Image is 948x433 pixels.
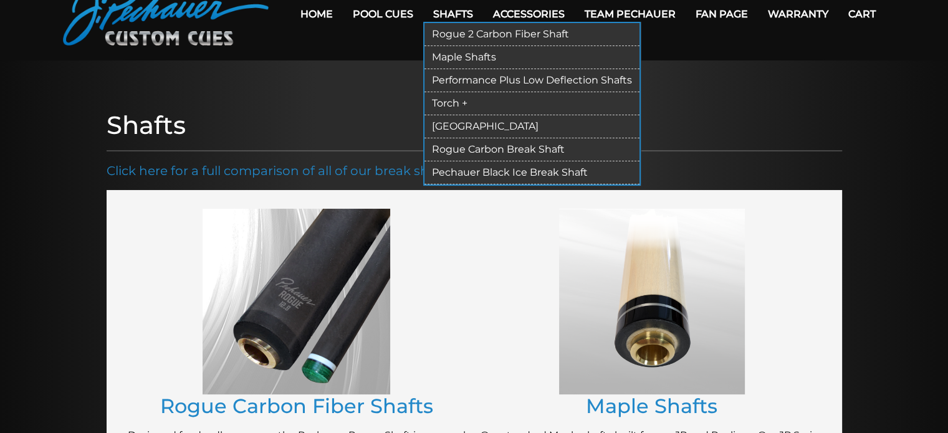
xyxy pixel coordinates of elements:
a: Rogue 2 Carbon Fiber Shaft [424,23,639,46]
a: Pechauer Black Ice Break Shaft [424,161,639,184]
a: Maple Shafts [586,394,717,418]
h1: Shafts [107,110,842,140]
a: Torch + [424,92,639,115]
a: Click here for a full comparison of all of our break shafts. [107,163,454,178]
a: [GEOGRAPHIC_DATA] [424,115,639,138]
a: Rogue Carbon Fiber Shafts [160,394,433,418]
a: Maple Shafts [424,46,639,69]
a: Rogue Carbon Break Shaft [424,138,639,161]
a: Performance Plus Low Deflection Shafts [424,69,639,92]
